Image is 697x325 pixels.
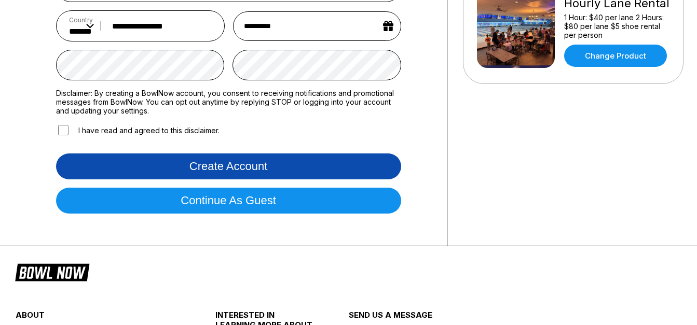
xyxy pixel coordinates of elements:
a: Change Product [564,45,667,67]
label: Disclaimer: By creating a BowlNow account, you consent to receiving notifications and promotional... [56,89,401,115]
button: Continue as guest [56,188,401,214]
label: I have read and agreed to this disclaimer. [56,123,220,137]
label: Country [69,16,94,24]
input: I have read and agreed to this disclaimer. [58,125,69,135]
button: Create account [56,153,401,179]
div: 1 Hour: $40 per lane 2 Hours: $80 per lane $5 shoe rental per person [564,13,669,39]
div: about [16,310,182,325]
